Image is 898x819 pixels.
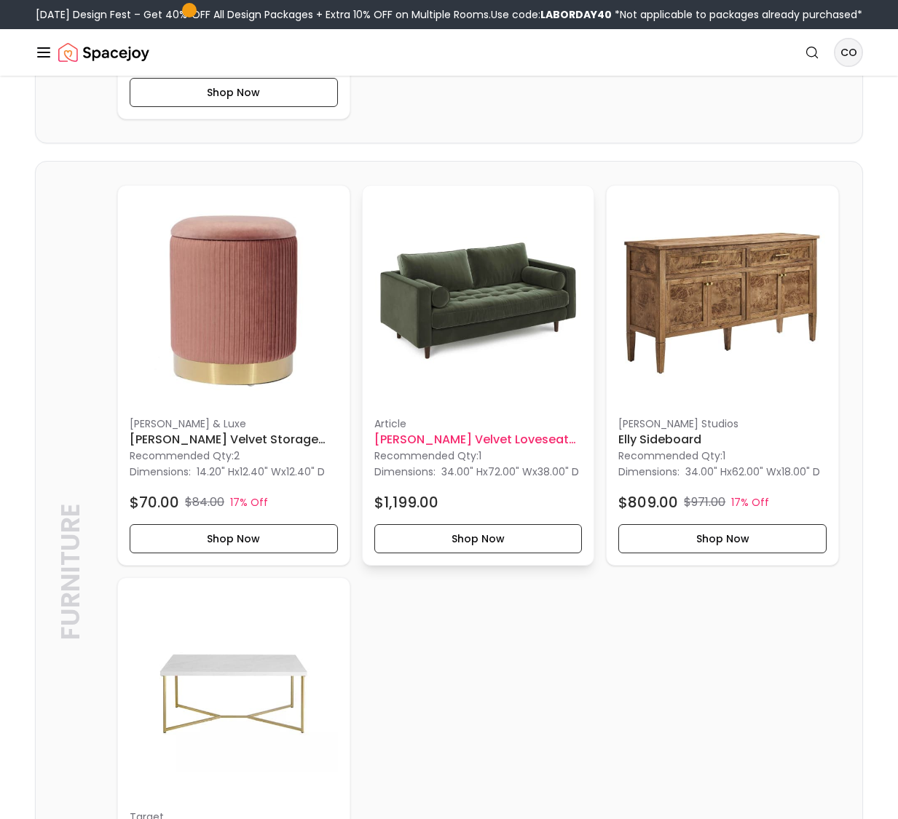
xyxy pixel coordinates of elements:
img: Sven Tufted Velvet Loveseat Plush Pacific Green image [374,197,583,405]
h6: [PERSON_NAME] Velvet Loveseat Plush Pacific Green [374,431,583,448]
h6: Elly Sideboard [618,431,827,448]
h6: [PERSON_NAME] Velvet Storage Ottoman [130,431,338,448]
span: 62.00" W [732,464,776,479]
h4: $70.00 [130,492,179,513]
a: Mia Blush Velvet Storage Ottoman image[PERSON_NAME] & Luxe[PERSON_NAME] Velvet Storage OttomanRec... [117,185,350,566]
b: LABORDAY40 [540,7,612,22]
h4: $809.00 [618,492,678,513]
button: Shop Now [130,78,338,107]
span: 34.00" H [685,464,727,479]
p: Dimensions: [130,463,191,480]
p: $971.00 [684,494,725,511]
p: [PERSON_NAME] & Luxe [130,416,338,431]
p: 17% Off [230,495,268,510]
div: [DATE] Design Fest – Get 40% OFF All Design Packages + Extra 10% OFF on Multiple Rooms. [36,7,862,22]
a: Sven Tufted Velvet Loveseat Plush Pacific Green imageArticle[PERSON_NAME] Velvet Loveseat Plush P... [362,185,595,566]
p: x x [685,464,820,479]
span: 12.40" W [240,464,281,479]
p: [PERSON_NAME] Studios [618,416,827,431]
span: CO [835,39,862,66]
p: 17% Off [731,495,769,510]
button: CO [834,38,863,67]
p: $84.00 [185,494,224,511]
p: Dimensions: [618,463,680,480]
a: Elly Sideboard image[PERSON_NAME] StudiosElly SideboardRecommended Qty:1Dimensions:34.00" Hx62.00... [606,185,839,566]
button: Shop Now [374,524,583,553]
img: Mia Blush Velvet Storage Ottoman image [130,197,338,405]
p: Recommended Qty: 2 [130,448,338,463]
p: Recommended Qty: 1 [618,448,827,463]
div: Mia Blush Velvet Storage Ottoman [117,185,350,566]
img: Spacejoy Logo [58,38,149,67]
span: 12.40" D [286,464,325,479]
span: 18.00" D [781,464,820,479]
nav: Global [35,29,863,76]
p: Article [374,416,583,431]
p: Furniture [56,397,85,746]
span: 34.00" H [441,464,483,479]
img: Elly Sideboard image [618,197,827,405]
span: *Not applicable to packages already purchased* [612,7,862,22]
span: Use code: [491,7,612,22]
button: Shop Now [130,524,338,553]
div: Sven Tufted Velvet Loveseat Plush Pacific Green [362,185,595,566]
button: Shop Now [618,524,827,553]
div: Elly Sideboard [606,185,839,566]
p: x x [197,464,325,479]
p: Recommended Qty: 1 [374,448,583,463]
img: Glam Mid Century Modern Y Leg Rectangle Coffee Table image [130,590,338,798]
span: 38.00" D [537,464,579,479]
span: 72.00" W [488,464,532,479]
a: Spacejoy [58,38,149,67]
p: x x [441,464,579,479]
h4: $1,199.00 [374,492,438,513]
span: 14.20" H [197,464,235,479]
p: Dimensions: [374,463,436,480]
